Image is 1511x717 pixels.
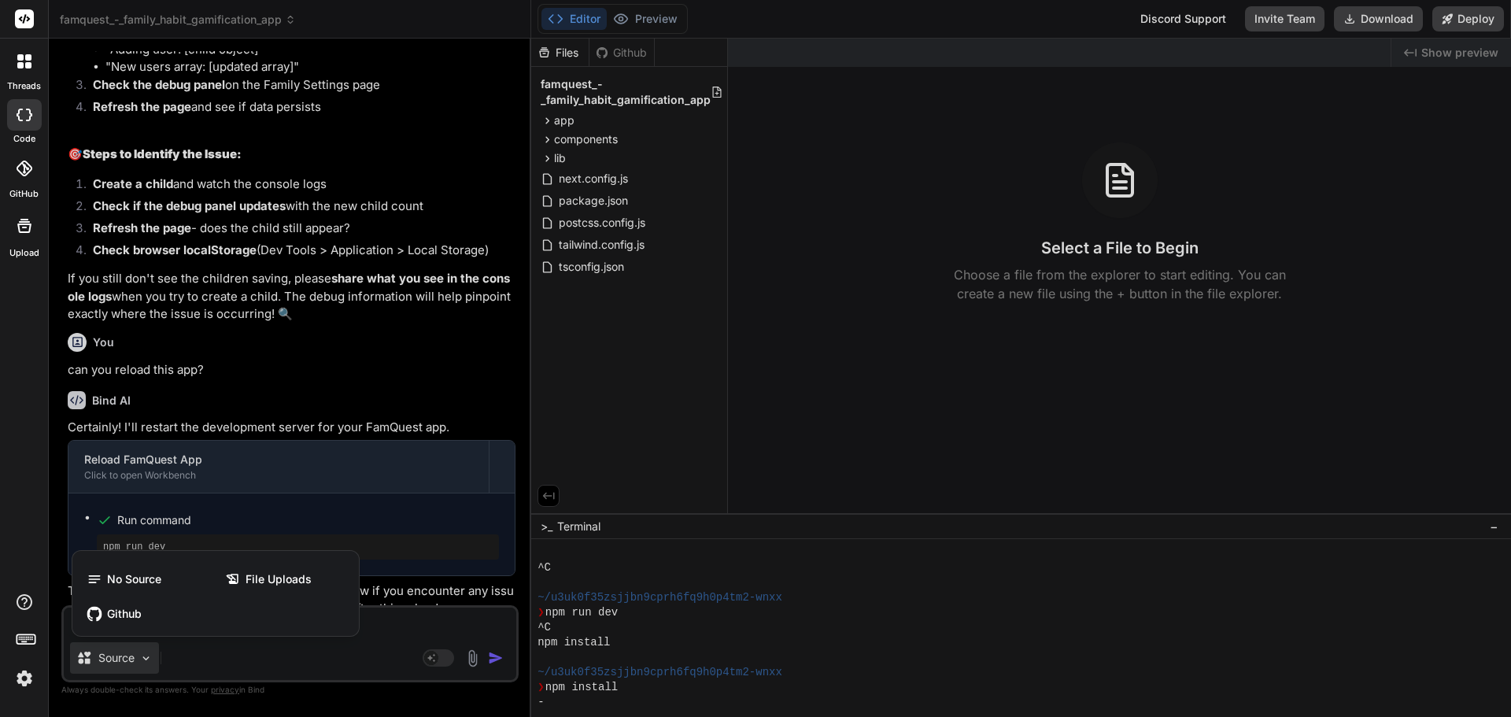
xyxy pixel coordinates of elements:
label: Upload [9,246,39,260]
label: threads [7,79,41,93]
span: No Source [107,571,161,587]
label: GitHub [9,187,39,201]
span: Github [107,606,142,622]
img: settings [11,665,38,692]
label: code [13,132,35,146]
span: File Uploads [246,571,312,587]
